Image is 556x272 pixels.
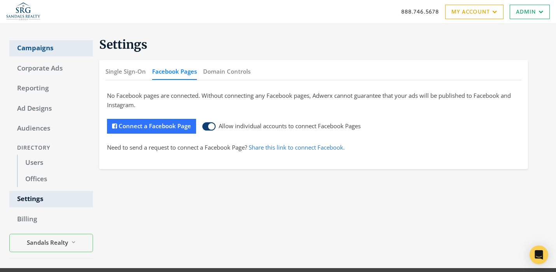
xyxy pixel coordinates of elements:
[9,40,93,57] a: Campaigns
[6,2,40,21] img: Adwerx
[216,120,361,132] span: Allow individual accounts to connect Facebook Pages
[249,143,345,151] a: Share this link to connect Facebook.
[9,191,93,207] a: Settings
[510,5,550,19] a: Admin
[202,120,216,132] i: Enabled
[9,211,93,228] a: Billing
[152,63,197,80] button: Facebook Pages
[9,80,93,97] a: Reporting
[9,234,93,252] button: Sandals Realty
[107,134,520,161] div: Need to send a request to connect a Facebook Page?
[530,246,548,264] div: Open Intercom Messenger
[401,7,439,16] a: 888.746.5678
[105,63,146,80] button: Single Sign-On
[9,120,93,137] a: Audiences
[107,119,196,133] button: Connect a Facebook Page
[445,5,503,19] a: My Account
[99,37,147,52] span: Settings
[17,171,93,187] a: Offices
[203,63,251,80] button: Domain Controls
[27,238,68,247] span: Sandals Realty
[9,141,93,155] div: Directory
[9,60,93,77] a: Corporate Ads
[17,155,93,171] a: Users
[9,101,93,117] a: Ad Designs
[107,91,520,110] p: No Facebook pages are connected. Without connecting any Facebook pages, Adwerx cannot guarantee t...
